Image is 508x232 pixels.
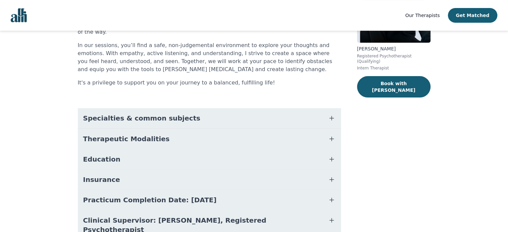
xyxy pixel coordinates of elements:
[357,45,431,52] p: [PERSON_NAME]
[78,79,341,87] p: It's a privilege to support you on your journey to a balanced, fulfilling life!
[78,190,341,210] button: Practicum Completion Date: [DATE]
[78,149,341,169] button: Education
[83,113,200,123] span: Specialties & common subjects
[78,170,341,190] button: Insurance
[83,195,217,205] span: Practicum Completion Date: [DATE]
[83,155,121,164] span: Education
[78,108,341,128] button: Specialties & common subjects
[11,8,27,22] img: alli logo
[405,11,440,19] a: Our Therapists
[78,129,341,149] button: Therapeutic Modalities
[357,53,431,64] p: Registered Psychotherapist (Qualifying)
[357,65,431,71] p: Intern Therapist
[357,76,431,97] button: Book with [PERSON_NAME]
[83,175,120,184] span: Insurance
[405,13,440,18] span: Our Therapists
[448,8,497,23] button: Get Matched
[78,41,341,73] p: In our sessions, you’ll find a safe, non-judgemental environment to explore your thoughts and emo...
[83,134,170,144] span: Therapeutic Modalities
